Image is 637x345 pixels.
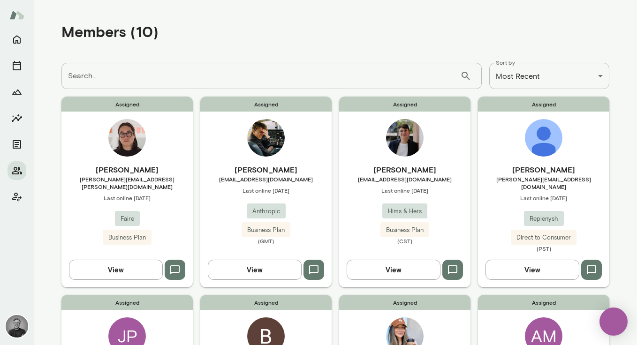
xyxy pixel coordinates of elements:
[61,295,193,310] span: Assigned
[9,6,24,24] img: Mento
[8,30,26,49] button: Home
[8,56,26,75] button: Sessions
[489,63,609,89] div: Most Recent
[200,237,332,245] span: (GMT)
[339,175,470,183] span: [EMAIL_ADDRESS][DOMAIN_NAME]
[200,175,332,183] span: [EMAIL_ADDRESS][DOMAIN_NAME]
[115,214,140,224] span: Faire
[247,207,286,216] span: Anthropic
[61,175,193,190] span: [PERSON_NAME][EMAIL_ADDRESS][PERSON_NAME][DOMAIN_NAME]
[8,82,26,101] button: Growth Plan
[200,187,332,194] span: Last online [DATE]
[61,22,159,40] h4: Members (10)
[8,135,26,154] button: Documents
[8,161,26,180] button: Members
[525,119,562,157] img: Clark Dinnison
[108,119,146,157] img: Ryan Lee
[339,187,470,194] span: Last online [DATE]
[478,194,609,202] span: Last online [DATE]
[382,207,427,216] span: Hims & Hers
[200,164,332,175] h6: [PERSON_NAME]
[103,233,152,242] span: Business Plan
[61,194,193,202] span: Last online [DATE]
[61,164,193,175] h6: [PERSON_NAME]
[208,260,302,279] button: View
[485,260,579,279] button: View
[8,109,26,127] button: Insights
[496,59,515,67] label: Sort by
[200,295,332,310] span: Assigned
[8,187,26,206] button: Client app
[478,97,609,112] span: Assigned
[386,119,424,157] img: Maxime Dubreucq
[478,164,609,175] h6: [PERSON_NAME]
[380,225,429,235] span: Business Plan
[6,315,28,337] img: Dane Howard
[242,225,290,235] span: Business Plan
[347,260,440,279] button: View
[478,295,609,310] span: Assigned
[339,97,470,112] span: Assigned
[247,119,285,157] img: Sam McAllister
[69,260,163,279] button: View
[339,237,470,245] span: (CST)
[478,245,609,252] span: (PST)
[61,97,193,112] span: Assigned
[478,175,609,190] span: [PERSON_NAME][EMAIL_ADDRESS][DOMAIN_NAME]
[524,214,564,224] span: Replenysh
[339,295,470,310] span: Assigned
[200,97,332,112] span: Assigned
[511,233,576,242] span: Direct to Consumer
[339,164,470,175] h6: [PERSON_NAME]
